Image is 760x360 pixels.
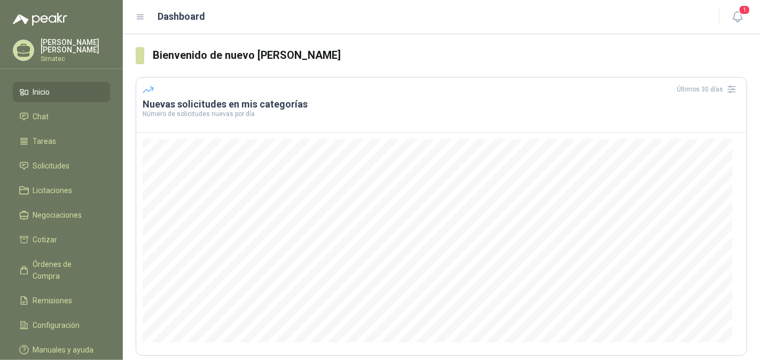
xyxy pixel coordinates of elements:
p: Simatec [41,56,110,62]
span: Licitaciones [33,185,73,196]
p: [PERSON_NAME] [PERSON_NAME] [41,39,110,53]
span: Chat [33,111,49,122]
p: Número de solicitudes nuevas por día [143,111,740,117]
h3: Bienvenido de nuevo [PERSON_NAME] [153,47,747,64]
span: Remisiones [33,295,73,307]
span: Tareas [33,135,57,147]
a: Negociaciones [13,205,110,225]
span: Manuales y ayuda [33,344,94,356]
span: Configuración [33,319,80,331]
a: Cotizar [13,229,110,250]
a: Licitaciones [13,180,110,201]
a: Chat [13,106,110,127]
span: Cotizar [33,234,58,246]
span: Inicio [33,86,50,98]
a: Remisiones [13,290,110,311]
a: Solicitudes [13,156,110,176]
h1: Dashboard [158,9,206,24]
div: Últimos 30 días [677,81,740,98]
a: Configuración [13,315,110,335]
span: Órdenes de Compra [33,258,100,282]
button: 1 [728,7,747,27]
span: 1 [739,5,750,15]
a: Órdenes de Compra [13,254,110,286]
span: Negociaciones [33,209,82,221]
img: Logo peakr [13,13,67,26]
a: Manuales y ayuda [13,340,110,360]
a: Tareas [13,131,110,151]
h3: Nuevas solicitudes en mis categorías [143,98,740,111]
a: Inicio [13,82,110,102]
span: Solicitudes [33,160,70,172]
